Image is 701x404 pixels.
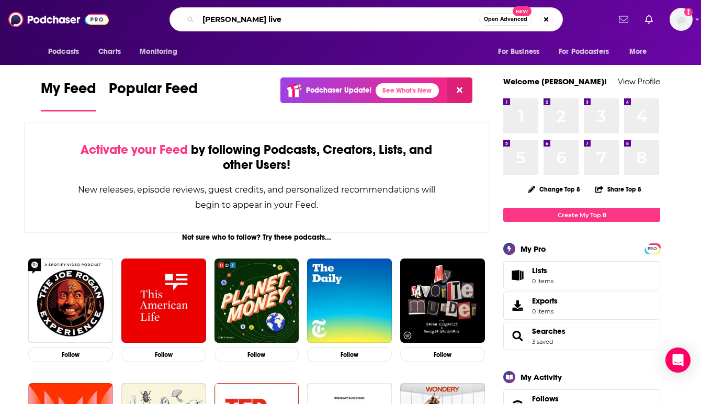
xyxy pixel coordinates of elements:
[198,11,479,28] input: Search podcasts, credits, & more...
[498,44,539,59] span: For Business
[532,338,553,345] a: 3 saved
[532,296,558,306] span: Exports
[479,13,532,26] button: Open AdvancedNew
[81,142,188,158] span: Activate your Feed
[140,44,177,59] span: Monitoring
[646,244,659,252] a: PRO
[684,8,693,16] svg: Add a profile image
[28,347,113,362] button: Follow
[532,277,553,285] span: 0 items
[41,80,96,104] span: My Feed
[665,347,691,373] div: Open Intercom Messenger
[532,266,553,275] span: Lists
[513,6,532,16] span: New
[532,327,566,336] a: Searches
[670,8,693,31] button: Show profile menu
[400,347,485,362] button: Follow
[109,80,198,111] a: Popular Feed
[532,266,547,275] span: Lists
[522,183,586,196] button: Change Top 8
[521,244,546,254] div: My Pro
[214,347,299,362] button: Follow
[28,259,113,343] img: The Joe Rogan Experience
[646,245,659,253] span: PRO
[503,261,660,289] a: Lists
[503,291,660,320] a: Exports
[552,42,624,62] button: open menu
[109,80,198,104] span: Popular Feed
[121,259,206,343] img: This American Life
[507,329,528,343] a: Searches
[507,298,528,313] span: Exports
[376,83,439,98] a: See What's New
[307,347,392,362] button: Follow
[41,80,96,111] a: My Feed
[41,42,93,62] button: open menu
[77,142,436,173] div: by following Podcasts, Creators, Lists, and other Users!
[670,8,693,31] img: User Profile
[48,44,79,59] span: Podcasts
[484,17,527,22] span: Open Advanced
[532,308,558,315] span: 0 items
[400,259,485,343] img: My Favorite Murder with Karen Kilgariff and Georgia Hardstark
[629,44,647,59] span: More
[622,42,660,62] button: open menu
[98,44,121,59] span: Charts
[121,347,206,362] button: Follow
[24,233,489,242] div: Not sure who to follow? Try these podcasts...
[615,10,632,28] a: Show notifications dropdown
[8,9,109,29] img: Podchaser - Follow, Share and Rate Podcasts
[532,394,559,403] span: Follows
[214,259,299,343] img: Planet Money
[132,42,190,62] button: open menu
[532,394,628,403] a: Follows
[641,10,657,28] a: Show notifications dropdown
[507,268,528,283] span: Lists
[503,208,660,222] a: Create My Top 8
[491,42,552,62] button: open menu
[503,322,660,350] span: Searches
[77,182,436,212] div: New releases, episode reviews, guest credits, and personalized recommendations will begin to appe...
[503,76,607,86] a: Welcome [PERSON_NAME]!
[306,86,371,95] p: Podchaser Update!
[169,7,563,31] div: Search podcasts, credits, & more...
[307,259,392,343] img: The Daily
[521,372,562,382] div: My Activity
[559,44,609,59] span: For Podcasters
[618,76,660,86] a: View Profile
[670,8,693,31] span: Logged in as HughE
[92,42,127,62] a: Charts
[595,179,642,199] button: Share Top 8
